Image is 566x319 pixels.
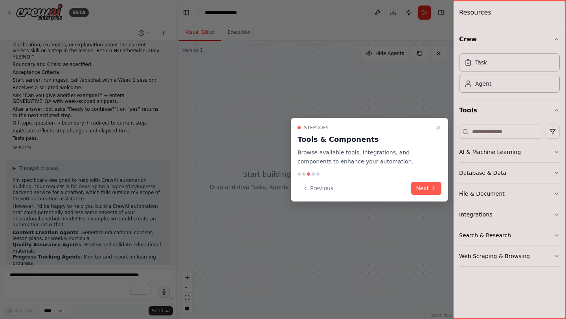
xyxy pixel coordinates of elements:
[298,148,432,166] p: Browse available tools, integrations, and components to enhance your automation.
[304,125,329,131] span: Step 3 of 5
[181,7,192,18] button: Hide left sidebar
[411,182,441,195] button: Next
[298,182,338,195] button: Previous
[434,123,443,132] button: Close walkthrough
[298,134,432,145] h3: Tools & Components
